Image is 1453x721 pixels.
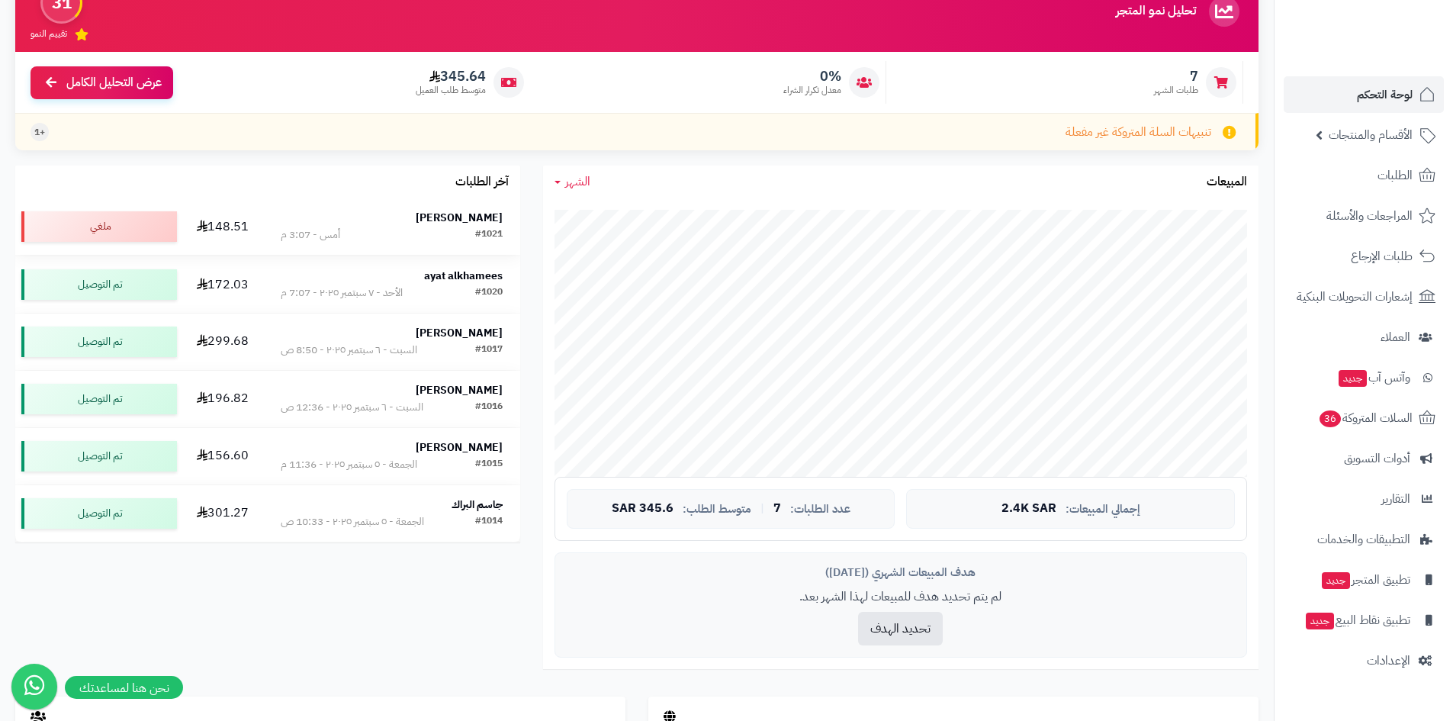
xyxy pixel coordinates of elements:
div: ملغي [21,211,177,242]
a: التقارير [1284,481,1444,517]
a: الإعدادات [1284,642,1444,679]
span: تطبيق نقاط البيع [1304,610,1410,631]
a: طلبات الإرجاع [1284,238,1444,275]
span: الإعدادات [1367,650,1410,671]
a: السلات المتروكة36 [1284,400,1444,436]
div: #1015 [475,457,503,472]
span: الأقسام والمنتجات [1329,124,1413,146]
span: متوسط طلب العميل [416,84,486,97]
a: تطبيق نقاط البيعجديد [1284,602,1444,639]
strong: ayat alkhamees [424,268,503,284]
div: السبت - ٦ سبتمبر ٢٠٢٥ - 12:36 ص [281,400,423,415]
td: 172.03 [183,256,263,313]
span: متوسط الطلب: [683,503,751,516]
td: 299.68 [183,314,263,370]
span: تنبيهات السلة المتروكة غير مفعلة [1066,124,1211,141]
strong: جاسم البراك [452,497,503,513]
p: لم يتم تحديد هدف للمبيعات لهذا الشهر بعد. [567,588,1235,606]
div: تم التوصيل [21,441,177,472]
div: الجمعة - ٥ سبتمبر ٢٠٢٥ - 11:36 م [281,457,417,472]
div: الأحد - ٧ سبتمبر ٢٠٢٥ - 7:07 م [281,285,403,301]
span: 2.4K SAR [1001,502,1056,516]
h3: المبيعات [1207,175,1247,189]
a: لوحة التحكم [1284,76,1444,113]
div: #1014 [475,514,503,529]
a: أدوات التسويق [1284,440,1444,477]
div: أمس - 3:07 م [281,227,340,243]
a: التطبيقات والخدمات [1284,521,1444,558]
div: #1016 [475,400,503,415]
strong: [PERSON_NAME] [416,325,503,341]
div: تم التوصيل [21,269,177,300]
div: تم التوصيل [21,498,177,529]
span: عدد الطلبات: [790,503,850,516]
a: وآتس آبجديد [1284,359,1444,396]
span: إجمالي المبيعات: [1066,503,1140,516]
span: أدوات التسويق [1344,448,1410,469]
span: العملاء [1381,327,1410,348]
span: السلات المتروكة [1318,407,1413,429]
div: تم التوصيل [21,327,177,357]
span: | [760,503,764,514]
span: التقارير [1381,488,1410,510]
a: عرض التحليل الكامل [31,66,173,99]
span: 345.6 SAR [612,502,673,516]
h3: آخر الطلبات [455,175,509,189]
button: تحديد الهدف [858,612,943,645]
a: العملاء [1284,319,1444,356]
div: #1017 [475,343,503,358]
span: 7 [1154,68,1198,85]
img: logo-2.png [1349,41,1439,73]
td: 196.82 [183,371,263,427]
h3: تحليل نمو المتجر [1116,5,1196,18]
span: عرض التحليل الكامل [66,74,162,92]
strong: [PERSON_NAME] [416,382,503,398]
span: وآتس آب [1337,367,1410,388]
span: طلبات الشهر [1154,84,1198,97]
div: الجمعة - ٥ سبتمبر ٢٠٢٥ - 10:33 ص [281,514,424,529]
span: الطلبات [1377,165,1413,186]
div: #1021 [475,227,503,243]
div: هدف المبيعات الشهري ([DATE]) [567,565,1235,581]
span: 7 [773,502,781,516]
span: تطبيق المتجر [1320,569,1410,591]
span: +1 [34,126,45,139]
span: جديد [1322,572,1350,589]
strong: [PERSON_NAME] [416,439,503,455]
span: 345.64 [416,68,486,85]
span: الشهر [565,172,590,191]
a: الشهر [555,173,590,191]
span: تقييم النمو [31,27,67,40]
div: #1020 [475,285,503,301]
a: إشعارات التحويلات البنكية [1284,278,1444,315]
span: لوحة التحكم [1357,84,1413,105]
span: المراجعات والأسئلة [1326,205,1413,227]
div: تم التوصيل [21,384,177,414]
td: 301.27 [183,485,263,542]
span: معدل تكرار الشراء [783,84,841,97]
div: السبت - ٦ سبتمبر ٢٠٢٥ - 8:50 ص [281,343,417,358]
a: تطبيق المتجرجديد [1284,562,1444,598]
span: التطبيقات والخدمات [1317,529,1410,550]
span: إشعارات التحويلات البنكية [1297,286,1413,307]
span: طلبات الإرجاع [1351,246,1413,267]
td: 156.60 [183,428,263,484]
a: الطلبات [1284,157,1444,194]
td: 148.51 [183,198,263,255]
strong: [PERSON_NAME] [416,210,503,226]
span: 36 [1320,410,1341,427]
span: جديد [1339,370,1367,387]
span: 0% [783,68,841,85]
a: المراجعات والأسئلة [1284,198,1444,234]
span: جديد [1306,613,1334,629]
